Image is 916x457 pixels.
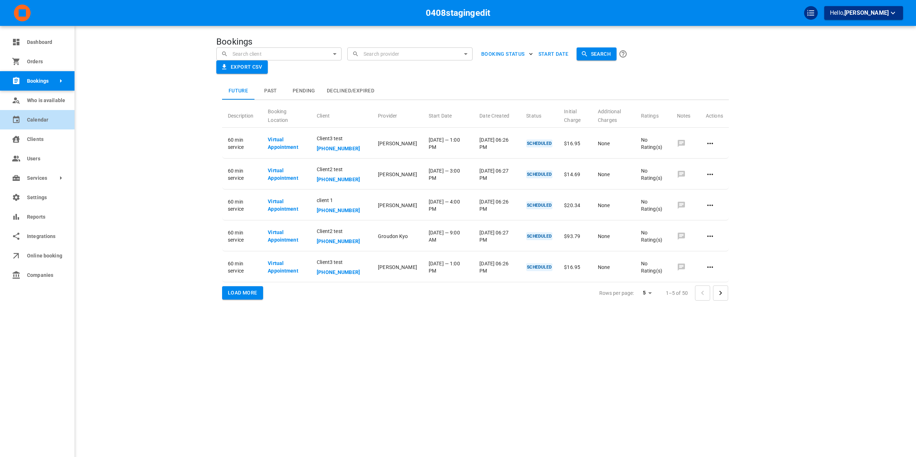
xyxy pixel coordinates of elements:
[423,129,474,159] td: [DATE] — 1:00 PM
[216,60,268,74] button: Export CSV
[262,101,311,128] th: Booking Location
[311,101,372,128] th: Client
[526,140,552,147] p: SCHEDULED
[317,228,366,235] span: Client2 test
[844,9,889,16] span: [PERSON_NAME]
[317,207,366,214] p: [PHONE_NUMBER]
[317,145,366,152] p: [PHONE_NUMBER]
[564,202,580,208] span: $20.34
[423,101,474,128] th: Start Date
[666,289,688,297] p: 1–5 of 50
[426,6,491,20] h6: 0408stagingedit
[564,233,580,239] span: $93.79
[287,82,321,100] button: Pending
[474,191,520,220] td: [DATE] 06:26 PM
[268,229,305,244] p: Virtual Appointment
[222,286,263,300] button: Load More
[228,198,256,212] span: 60 min service
[474,129,520,159] td: [DATE] 06:26 PM
[317,259,366,266] span: Client3 test
[268,167,305,182] p: Virtual Appointment
[27,155,64,163] span: Users
[577,47,617,61] button: Search
[637,288,654,298] div: 5
[804,6,818,20] div: QuickStart Guide
[317,238,366,245] p: [PHONE_NUMBER]
[423,191,474,220] td: [DATE] — 4:00 PM
[635,129,671,159] td: No Rating(s)
[635,191,671,220] td: No Rating(s)
[268,198,305,213] p: Virtual Appointment
[592,222,635,251] td: None
[423,253,474,282] td: [DATE] — 1:00 PM
[330,49,340,59] button: Open
[27,233,64,240] span: Integrations
[564,172,580,177] span: $14.69
[526,170,552,178] p: SCHEDULED
[27,136,64,143] span: Clients
[564,141,580,146] span: $16.95
[617,47,630,60] button: Click the Search button to submit your search. All name/email searches are CASE SENSITIVE. To sea...
[317,197,366,204] span: client 1
[317,176,366,183] p: [PHONE_NUMBER]
[27,58,64,65] span: Orders
[27,194,64,201] span: Settings
[700,101,729,128] th: Actions
[27,116,64,124] span: Calendar
[228,260,256,274] span: 60 min service
[592,191,635,220] td: None
[423,160,474,189] td: [DATE] — 3:00 PM
[372,101,423,128] th: Provider
[599,289,634,297] p: Rows per page:
[526,263,552,271] p: SCHEDULED
[526,201,552,209] p: SCHEDULED
[474,160,520,189] td: [DATE] 06:27 PM
[592,101,635,128] th: Additional Charges
[378,202,417,209] p: [PERSON_NAME]
[478,47,536,61] button: BOOKING STATUS
[474,253,520,282] td: [DATE] 06:26 PM
[526,232,552,240] p: SCHEDULED
[231,47,337,60] input: Search client
[592,129,635,159] td: None
[378,171,417,178] p: [PERSON_NAME]
[520,101,558,128] th: Status
[558,101,592,128] th: Initial Charge
[317,166,366,173] span: Client2 test
[474,101,520,128] th: Date Created
[27,38,64,46] span: Dashboard
[423,222,474,251] td: [DATE] — 9:00 AM
[362,47,468,60] input: Search provider
[13,4,32,22] img: company-logo
[268,136,305,151] p: Virtual Appointment
[27,252,64,260] span: Online booking
[824,6,903,20] button: Hello,[PERSON_NAME]
[635,222,671,251] td: No Rating(s)
[474,222,520,251] td: [DATE] 06:27 PM
[378,264,417,271] p: [PERSON_NAME]
[830,9,897,18] p: Hello,
[378,140,417,147] p: [PERSON_NAME]
[228,229,256,243] span: 60 min service
[228,136,256,151] span: 60 min service
[222,101,262,128] th: Description
[671,101,700,128] th: Notes
[321,82,380,100] button: Declined/Expired
[592,160,635,189] td: None
[592,253,635,282] td: None
[27,213,64,221] span: Reports
[635,160,671,189] td: No Rating(s)
[378,233,417,240] p: Groudon Kyo
[536,47,572,61] button: Start Date
[635,253,671,282] td: No Rating(s)
[317,135,366,142] span: Client3 test
[317,269,366,276] p: [PHONE_NUMBER]
[27,97,64,104] span: Who is available
[222,82,254,100] button: Future
[564,264,580,270] span: $16.95
[713,285,728,301] button: Go to next page
[635,101,671,128] th: Ratings
[461,49,471,59] button: Open
[268,260,305,275] p: Virtual Appointment
[27,271,64,279] span: Companies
